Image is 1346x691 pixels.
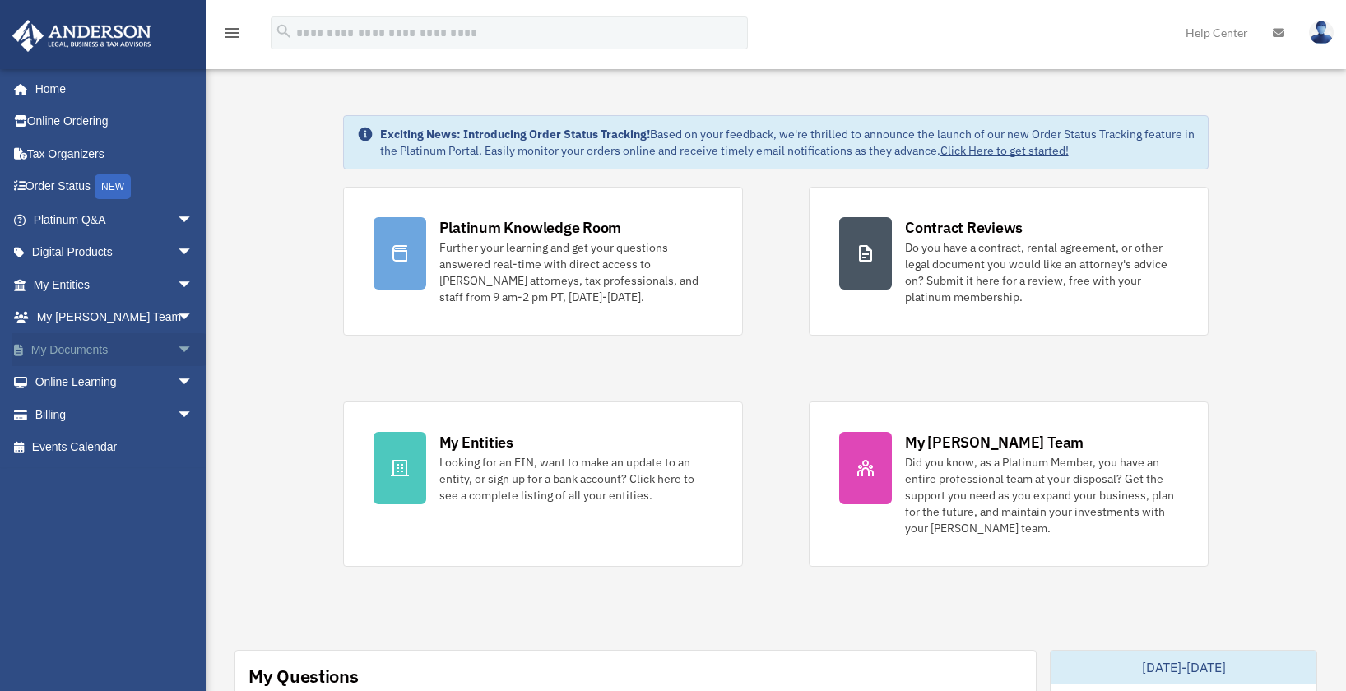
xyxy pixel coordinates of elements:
[12,170,218,204] a: Order StatusNEW
[7,20,156,52] img: Anderson Advisors Platinum Portal
[12,137,218,170] a: Tax Organizers
[177,268,210,302] span: arrow_drop_down
[222,29,242,43] a: menu
[439,454,712,503] div: Looking for an EIN, want to make an update to an entity, or sign up for a bank account? Click her...
[1309,21,1334,44] img: User Pic
[12,366,218,399] a: Online Learningarrow_drop_down
[177,301,210,335] span: arrow_drop_down
[177,333,210,367] span: arrow_drop_down
[809,401,1209,567] a: My [PERSON_NAME] Team Did you know, as a Platinum Member, you have an entire professional team at...
[177,203,210,237] span: arrow_drop_down
[12,333,218,366] a: My Documentsarrow_drop_down
[275,22,293,40] i: search
[177,398,210,432] span: arrow_drop_down
[12,203,218,236] a: Platinum Q&Aarrow_drop_down
[905,217,1023,238] div: Contract Reviews
[248,664,359,689] div: My Questions
[380,126,1195,159] div: Based on your feedback, we're thrilled to announce the launch of our new Order Status Tracking fe...
[12,105,218,138] a: Online Ordering
[12,431,218,464] a: Events Calendar
[95,174,131,199] div: NEW
[12,72,210,105] a: Home
[905,239,1178,305] div: Do you have a contract, rental agreement, or other legal document you would like an attorney's ad...
[905,454,1178,536] div: Did you know, as a Platinum Member, you have an entire professional team at your disposal? Get th...
[12,398,218,431] a: Billingarrow_drop_down
[12,268,218,301] a: My Entitiesarrow_drop_down
[439,217,622,238] div: Platinum Knowledge Room
[343,187,743,336] a: Platinum Knowledge Room Further your learning and get your questions answered real-time with dire...
[380,127,650,141] strong: Exciting News: Introducing Order Status Tracking!
[439,239,712,305] div: Further your learning and get your questions answered real-time with direct access to [PERSON_NAM...
[177,236,210,270] span: arrow_drop_down
[12,301,218,334] a: My [PERSON_NAME] Teamarrow_drop_down
[940,143,1069,158] a: Click Here to get started!
[177,366,210,400] span: arrow_drop_down
[12,236,218,269] a: Digital Productsarrow_drop_down
[222,23,242,43] i: menu
[1051,651,1316,684] div: [DATE]-[DATE]
[905,432,1084,452] div: My [PERSON_NAME] Team
[439,432,513,452] div: My Entities
[809,187,1209,336] a: Contract Reviews Do you have a contract, rental agreement, or other legal document you would like...
[343,401,743,567] a: My Entities Looking for an EIN, want to make an update to an entity, or sign up for a bank accoun...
